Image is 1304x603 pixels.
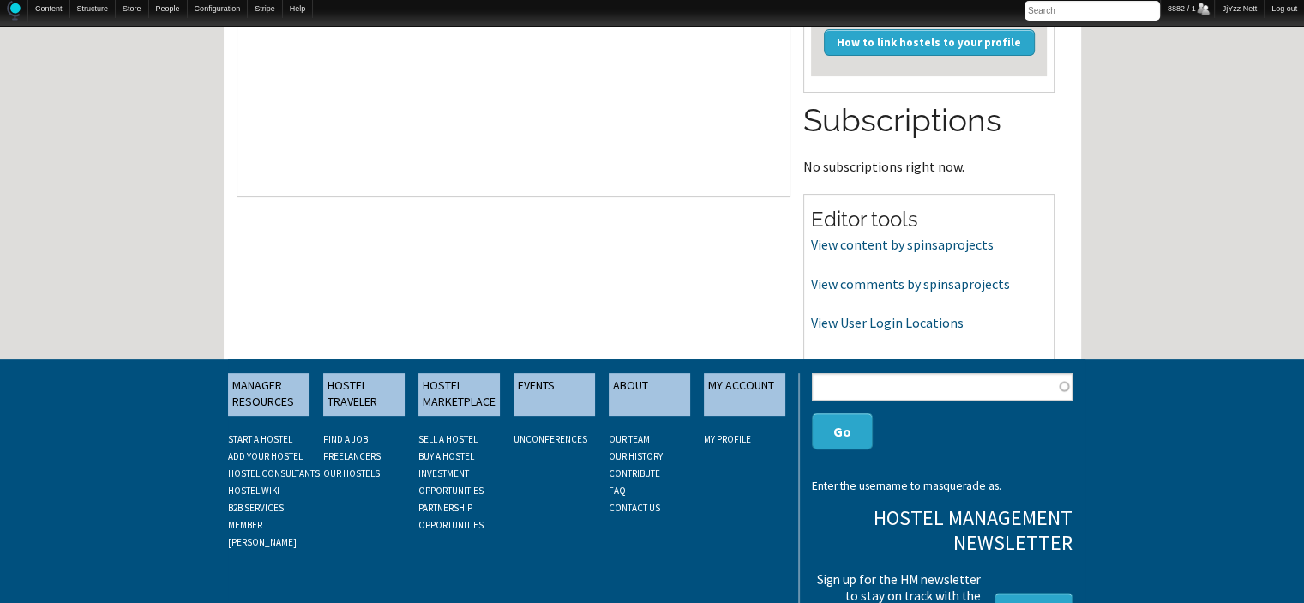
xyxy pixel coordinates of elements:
a: View comments by spinsaprojects [811,275,1010,292]
a: ABOUT [609,373,690,416]
h3: Hostel Management Newsletter [812,506,1072,556]
a: PARTNERSHIP OPPORTUNITIES [418,502,484,531]
a: INVESTMENT OPPORTUNITIES [418,467,484,497]
a: View content by spinsaprojects [811,236,994,253]
a: START A HOSTEL [228,433,292,445]
h2: Subscriptions [803,99,1055,143]
h2: Editor tools [811,205,1047,234]
a: HOSTEL CONSULTANTS [228,467,320,479]
a: View User Login Locations [811,314,964,331]
img: Home [7,1,21,21]
a: OUR TEAM [609,433,650,445]
a: OUR HISTORY [609,450,663,462]
a: How to link hostels to your profile [824,29,1035,55]
a: FREELANCERS [323,450,381,462]
a: FIND A JOB [323,433,368,445]
a: MEMBER [PERSON_NAME] [228,519,297,548]
a: BUY A HOSTEL [418,450,474,462]
a: MANAGER RESOURCES [228,373,309,416]
button: Go [812,413,873,449]
a: FAQ [609,485,626,497]
a: CONTACT US [609,502,660,514]
a: MY ACCOUNT [704,373,785,416]
div: Enter the username to masquerade as. [812,480,1072,492]
a: B2B SERVICES [228,502,284,514]
a: SELL A HOSTEL [418,433,478,445]
a: OUR HOSTELS [323,467,380,479]
a: ADD YOUR HOSTEL [228,450,303,462]
a: My Profile [704,433,751,445]
a: CONTRIBUTE [609,467,660,479]
a: EVENTS [514,373,595,416]
a: UNCONFERENCES [514,433,587,445]
a: HOSTEL TRAVELER [323,373,405,416]
section: No subscriptions right now. [803,99,1055,172]
a: HOSTEL MARKETPLACE [418,373,500,416]
input: Search [1025,1,1160,21]
a: HOSTEL WIKI [228,485,279,497]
